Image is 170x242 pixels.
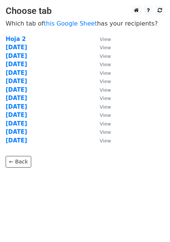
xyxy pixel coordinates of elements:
a: View [92,36,111,42]
a: [DATE] [6,137,27,144]
a: View [92,112,111,118]
a: this Google Sheet [44,20,97,27]
a: [DATE] [6,112,27,118]
a: View [92,137,111,144]
a: View [92,70,111,76]
h3: Choose tab [6,6,164,17]
a: View [92,95,111,101]
a: [DATE] [6,129,27,135]
a: [DATE] [6,103,27,110]
small: View [100,104,111,110]
small: View [100,36,111,42]
a: [DATE] [6,78,27,85]
small: View [100,121,111,127]
a: View [92,53,111,59]
p: Which tab of has your recipients? [6,20,164,27]
a: View [92,129,111,135]
a: View [92,78,111,85]
small: View [100,87,111,93]
small: View [100,129,111,135]
a: View [92,103,111,110]
small: View [100,62,111,67]
a: [DATE] [6,86,27,93]
small: View [100,70,111,76]
small: View [100,45,111,50]
small: View [100,53,111,59]
a: View [92,86,111,93]
small: View [100,79,111,84]
a: [DATE] [6,53,27,59]
small: View [100,112,111,118]
a: View [92,120,111,127]
a: [DATE] [6,95,27,101]
a: View [92,61,111,68]
a: [DATE] [6,44,27,51]
a: [DATE] [6,70,27,76]
a: Hoja 2 [6,36,26,42]
small: View [100,138,111,144]
small: View [100,95,111,101]
a: View [92,44,111,51]
a: [DATE] [6,61,27,68]
a: ← Back [6,156,31,168]
a: [DATE] [6,120,27,127]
